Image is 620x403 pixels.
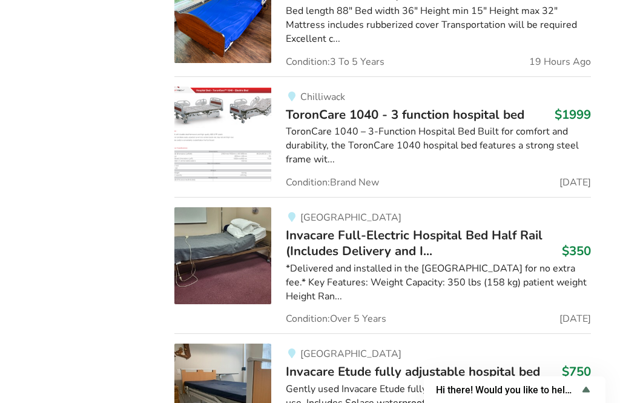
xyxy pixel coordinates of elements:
span: [DATE] [559,314,591,324]
span: [GEOGRAPHIC_DATA] [300,211,401,224]
div: *Delivered and installed in the [GEOGRAPHIC_DATA] for no extra fee.* Key Features: Weight Capacit... [286,262,590,304]
span: Condition: 3 To 5 Years [286,57,384,67]
h3: $1999 [555,107,591,122]
span: [GEOGRAPHIC_DATA] [300,347,401,361]
a: bedroom equipment-toroncare 1040 - 3 function hospital bedChilliwackToronCare 1040 - 3 function h... [174,76,590,197]
span: Condition: Over 5 Years [286,314,386,324]
span: [DATE] [559,178,591,187]
span: Invacare Etude fully adjustable hospital bed [286,363,540,380]
span: Chilliwack [300,90,345,104]
h3: $350 [562,243,591,259]
div: ToronCare 1040 – 3-Function Hospital Bed Built for comfort and durability, the ToronCare 1040 hos... [286,125,590,167]
img: bedroom equipment-invacare full-electric hospital bed half rail (includes delivery and installation) [174,207,271,304]
span: Condition: Brand New [286,178,379,187]
img: bedroom equipment-toroncare 1040 - 3 function hospital bed [174,87,271,184]
span: Hi there! Would you like to help us improve AssistList? [436,384,579,396]
span: ToronCare 1040 - 3 function hospital bed [286,106,524,123]
span: 19 Hours Ago [529,57,591,67]
h3: $750 [562,364,591,379]
a: bedroom equipment-invacare full-electric hospital bed half rail (includes delivery and installati... [174,197,590,333]
button: Show survey - Hi there! Would you like to help us improve AssistList? [436,382,593,397]
span: Invacare Full-Electric Hospital Bed Half Rail (Includes Delivery and I... [286,227,542,259]
div: Bed length 88" Bed width 36" Height min 15" Height max 32" Mattress includes rubberized cover Tra... [286,4,590,46]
